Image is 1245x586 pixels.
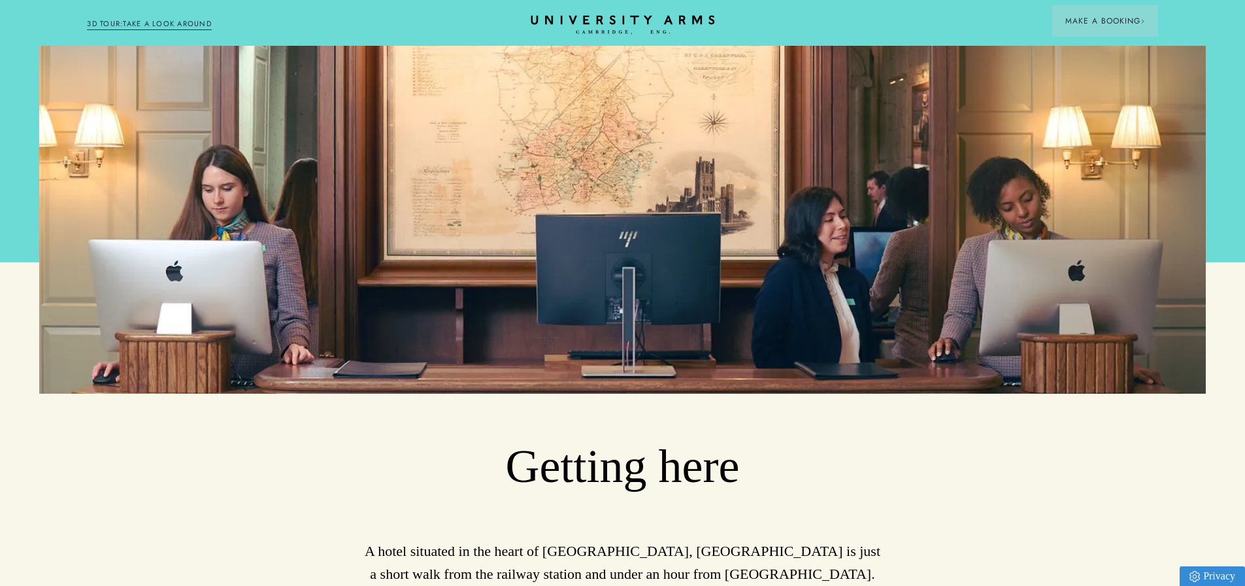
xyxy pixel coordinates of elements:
img: Arrow icon [1140,19,1145,24]
button: Make a BookingArrow icon [1052,5,1158,37]
span: Make a Booking [1065,15,1145,27]
h1: Getting here [187,439,1058,495]
a: 3D TOUR:TAKE A LOOK AROUND [87,18,212,30]
a: Privacy [1180,566,1245,586]
img: Privacy [1189,571,1200,582]
a: Home [528,15,718,35]
img: image-5623dd55eb3be5e1f220c14097a2109fa32372e4-2048x1119-jpg [39,42,1206,394]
